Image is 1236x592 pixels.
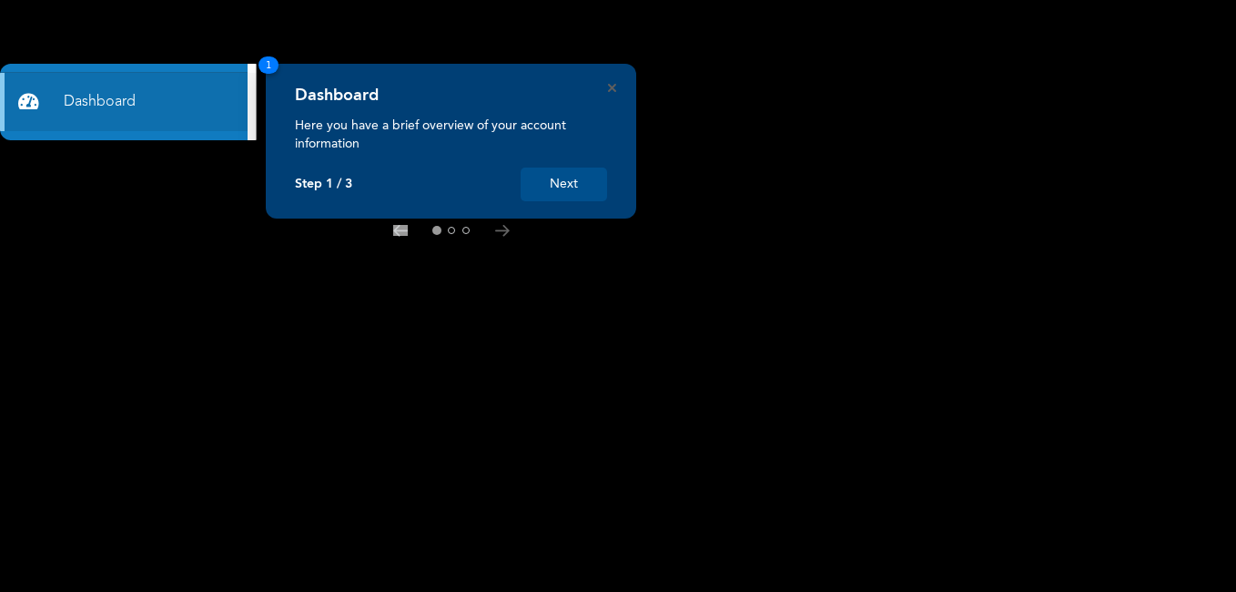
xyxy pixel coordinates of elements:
button: Next [521,168,607,201]
span: 1 [258,56,279,74]
p: Step 1 / 3 [295,177,352,192]
button: Close [608,84,616,92]
h4: Dashboard [295,86,379,106]
p: Here you have a brief overview of your account information [295,117,607,153]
